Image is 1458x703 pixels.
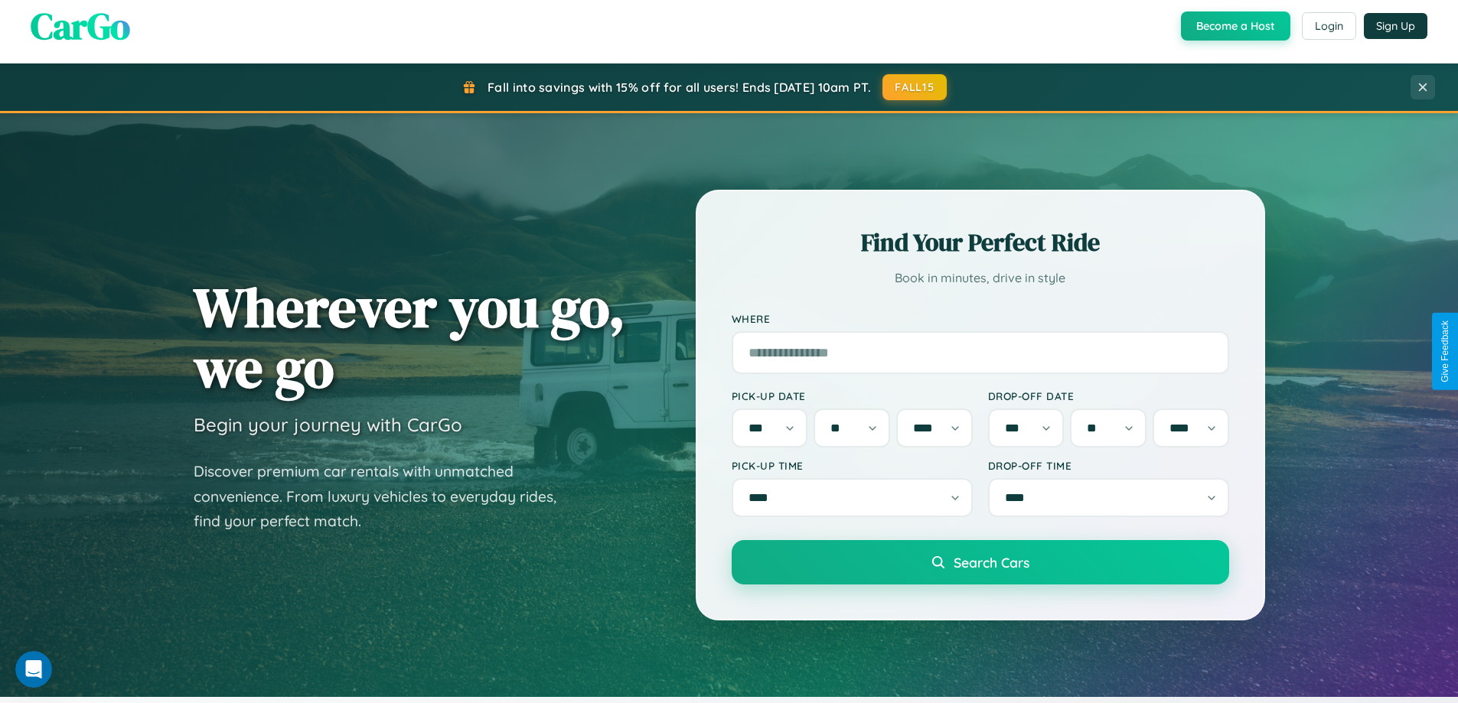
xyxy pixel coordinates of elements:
label: Pick-up Time [732,459,973,472]
button: FALL15 [882,74,947,100]
label: Drop-off Date [988,389,1229,402]
label: Pick-up Date [732,389,973,402]
iframe: Intercom live chat [15,651,52,688]
button: Search Cars [732,540,1229,584]
span: Fall into savings with 15% off for all users! Ends [DATE] 10am PT. [488,80,871,95]
button: Become a Host [1181,11,1290,41]
div: Give Feedback [1440,321,1450,382]
h2: Find Your Perfect Ride [732,226,1229,259]
button: Sign Up [1364,13,1427,39]
h1: Wherever you go, we go [194,277,625,398]
label: Where [732,312,1229,325]
p: Discover premium car rentals with unmatched convenience. From luxury vehicles to everyday rides, ... [194,459,576,534]
span: CarGo [31,1,130,51]
label: Drop-off Time [988,459,1229,472]
button: Login [1302,12,1356,40]
h3: Begin your journey with CarGo [194,413,462,436]
p: Book in minutes, drive in style [732,267,1229,289]
span: Search Cars [954,554,1029,571]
